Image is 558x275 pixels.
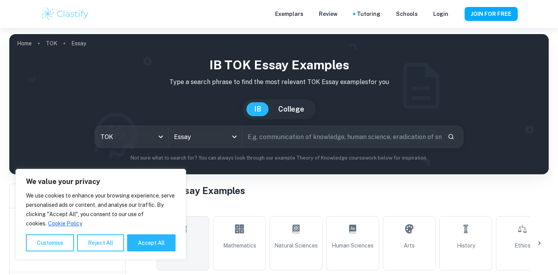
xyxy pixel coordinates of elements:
button: Search [444,130,458,143]
p: Exemplars [275,10,303,18]
h1: IB TOK Essay examples [15,56,542,74]
span: History [457,241,475,250]
input: E.g. communication of knowledge, human science, eradication of smallpox... [242,126,441,148]
p: Not sure what to search for? You can always look through our example Theory of Knowledge coursewo... [15,154,542,162]
p: We value your privacy [26,177,176,186]
div: TOK [95,126,168,148]
button: Reject All [77,234,124,251]
span: Ethics [515,241,530,250]
span: Mathematics [223,241,256,250]
a: Schools [396,10,418,18]
div: Essay [169,126,242,148]
button: JOIN FOR FREE [465,7,518,21]
button: College [270,102,312,116]
button: Help and Feedback [455,12,458,16]
img: profile cover [9,34,549,174]
span: Arts [404,241,415,250]
button: Accept All [127,234,176,251]
button: IB [246,102,269,116]
div: We value your privacy [15,169,186,260]
h6: Topic [138,204,549,213]
a: Login [433,10,448,18]
span: Human Sciences [332,241,374,250]
a: Cookie Policy [48,220,83,227]
a: Tutoring [357,10,381,18]
img: Clastify logo [40,6,90,22]
p: Essay [71,39,86,48]
h1: All TOK Essay Examples [138,184,549,198]
a: TOK [46,38,57,49]
a: Home [17,38,32,49]
button: Customise [26,234,74,251]
span: Natural Sciences [274,241,318,250]
p: Review [319,10,338,18]
p: Type a search phrase to find the most relevant TOK Essay examples for you [15,77,542,87]
p: We use cookies to enhance your browsing experience, serve personalised ads or content, and analys... [26,191,176,228]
